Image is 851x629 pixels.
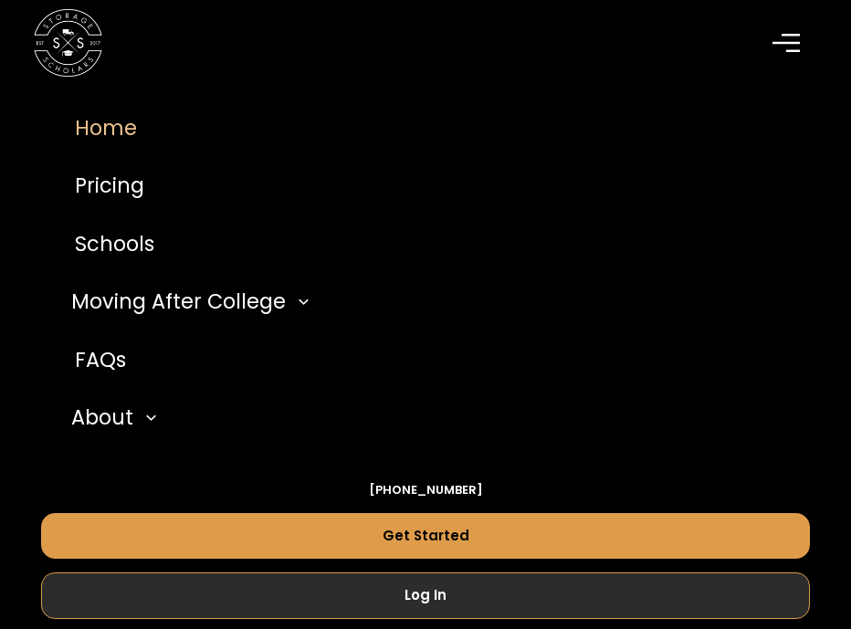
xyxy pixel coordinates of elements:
[369,481,483,499] a: [PHONE_NUMBER]
[41,99,810,157] a: Home
[41,572,810,619] a: Log In
[71,287,286,318] div: Moving After College
[71,403,133,434] div: About
[41,157,810,215] a: Pricing
[41,512,810,559] a: Get Started
[41,330,810,389] a: FAQs
[34,8,102,77] img: Storage Scholars main logo
[65,389,810,447] div: About
[41,215,810,273] a: Schools
[762,16,817,70] div: menu
[34,8,102,77] a: home
[65,273,810,331] div: Moving After College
